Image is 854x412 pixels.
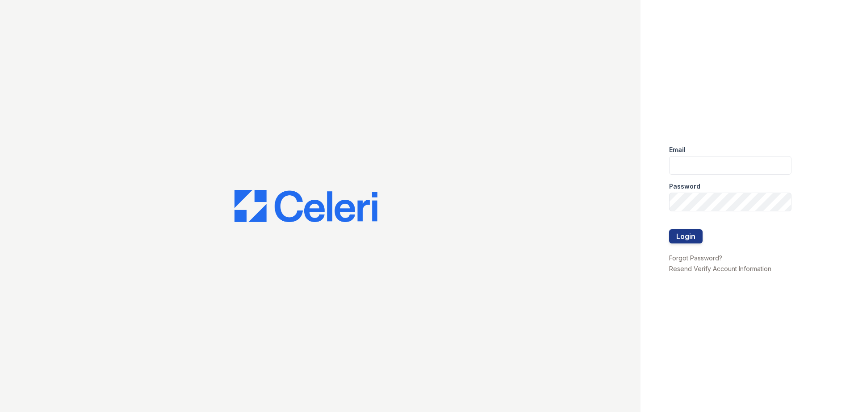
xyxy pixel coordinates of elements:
[669,254,722,262] a: Forgot Password?
[669,265,771,272] a: Resend Verify Account Information
[234,190,377,222] img: CE_Logo_Blue-a8612792a0a2168367f1c8372b55b34899dd931a85d93a1a3d3e32e68fde9ad4.png
[669,182,700,191] label: Password
[669,229,703,243] button: Login
[669,145,686,154] label: Email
